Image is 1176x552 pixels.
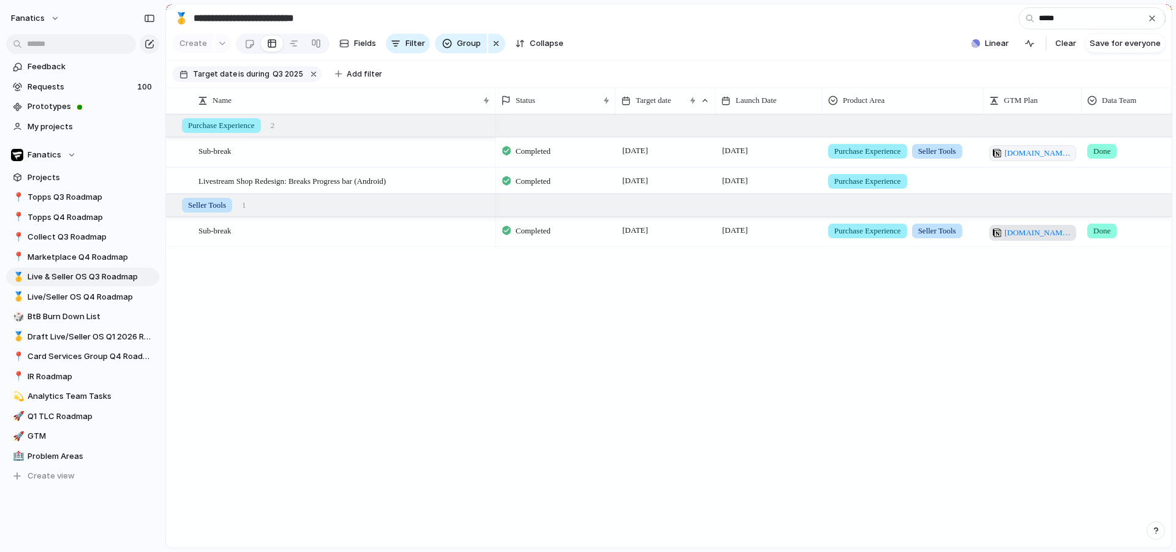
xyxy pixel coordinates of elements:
[719,223,751,238] span: [DATE]
[13,310,21,324] div: 🎲
[11,231,23,243] button: 📍
[28,371,155,383] span: IR Roadmap
[28,100,155,113] span: Prototypes
[6,58,159,76] a: Feedback
[967,34,1014,53] button: Linear
[843,94,884,107] span: Product Area
[28,172,155,184] span: Projects
[28,390,155,403] span: Analytics Team Tasks
[834,145,901,157] span: Purchase Experience
[834,225,901,237] span: Purchase Experience
[6,188,159,206] div: 📍Topps Q3 Roadmap
[11,371,23,383] button: 📍
[334,34,381,53] button: Fields
[28,410,155,423] span: Q1 TLC Roadmap
[834,175,901,187] span: Purchase Experience
[989,225,1076,241] a: [DOMAIN_NAME][URL]
[6,228,159,246] a: 📍Collect Q3 Roadmap
[1093,145,1110,157] span: Done
[619,223,651,238] span: [DATE]
[11,191,23,203] button: 📍
[619,173,651,188] span: [DATE]
[918,145,956,157] span: Seller Tools
[6,288,159,306] a: 🥇Live/Seller OS Q4 Roadmap
[28,191,155,203] span: Topps Q3 Roadmap
[28,251,155,263] span: Marketplace Q4 Roadmap
[6,387,159,406] div: 💫Analytics Team Tasks
[719,173,751,188] span: [DATE]
[6,118,159,136] a: My projects
[386,34,430,53] button: Filter
[11,12,45,25] span: fanatics
[6,427,159,445] a: 🚀GTM
[28,311,155,323] span: BtB Burn Down List
[11,291,23,303] button: 🥇
[28,291,155,303] span: Live/Seller OS Q4 Roadmap
[242,199,246,211] span: 1
[171,9,191,28] button: 🥇
[516,94,535,107] span: Status
[6,308,159,326] a: 🎲BtB Burn Down List
[13,429,21,444] div: 🚀
[188,199,226,211] span: Seller Tools
[13,290,21,304] div: 🥇
[193,69,237,80] span: Target date
[238,69,244,80] span: is
[1055,37,1076,50] span: Clear
[13,330,21,344] div: 🥇
[435,34,487,53] button: Group
[6,146,159,164] button: Fanatics
[11,311,23,323] button: 🎲
[13,250,21,264] div: 📍
[516,225,551,237] span: Completed
[6,248,159,267] a: 📍Marketplace Q4 Roadmap
[1090,37,1161,50] span: Save for everyone
[13,369,21,384] div: 📍
[13,191,21,205] div: 📍
[11,350,23,363] button: 📍
[198,143,231,157] span: Sub-break
[347,69,382,80] span: Add filter
[273,69,303,80] span: Q3 2025
[719,143,751,158] span: [DATE]
[6,328,159,346] a: 🥇Draft Live/Seller OS Q1 2026 Roadmap
[28,350,155,363] span: Card Services Group Q4 Roadmap
[13,210,21,224] div: 📍
[13,449,21,463] div: 🏥
[28,231,155,243] span: Collect Q3 Roadmap
[28,470,75,482] span: Create view
[6,347,159,366] div: 📍Card Services Group Q4 Roadmap
[354,37,376,50] span: Fields
[6,168,159,187] a: Projects
[13,230,21,244] div: 📍
[28,271,155,283] span: Live & Seller OS Q3 Roadmap
[1005,227,1072,239] span: [DOMAIN_NAME][URL]
[6,208,159,227] a: 📍Topps Q4 Roadmap
[11,211,23,224] button: 📍
[28,211,155,224] span: Topps Q4 Roadmap
[1085,34,1166,53] button: Save for everyone
[6,447,159,466] a: 🏥Problem Areas
[328,66,390,83] button: Add filter
[28,450,155,463] span: Problem Areas
[28,149,61,161] span: Fanatics
[985,37,1009,50] span: Linear
[6,268,159,286] a: 🥇Live & Seller OS Q3 Roadmap
[188,119,255,132] span: Purchase Experience
[137,81,154,93] span: 100
[13,270,21,284] div: 🥇
[510,34,568,53] button: Collapse
[175,10,188,26] div: 🥇
[11,450,23,463] button: 🏥
[28,81,134,93] span: Requests
[270,67,306,81] button: Q3 2025
[13,409,21,423] div: 🚀
[6,9,66,28] button: fanatics
[6,368,159,386] a: 📍IR Roadmap
[11,331,23,343] button: 🥇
